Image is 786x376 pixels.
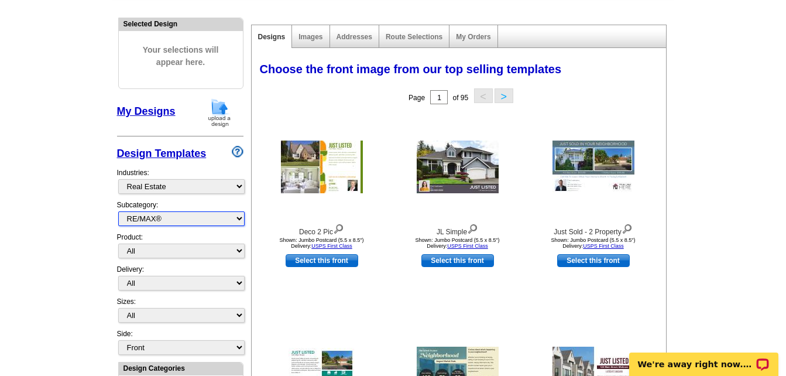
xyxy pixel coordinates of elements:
[119,363,243,374] div: Design Categories
[117,148,207,159] a: Design Templates
[286,254,358,267] a: use this design
[393,221,522,237] div: JL Simple
[456,33,490,41] a: My Orders
[333,221,344,234] img: view design details
[393,237,522,249] div: Shown: Jumbo Postcard (5.5 x 8.5") Delivery:
[467,221,478,234] img: view design details
[117,105,176,117] a: My Designs
[258,33,286,41] a: Designs
[337,33,372,41] a: Addresses
[258,237,386,249] div: Shown: Jumbo Postcard (5.5 x 8.5") Delivery:
[622,221,633,234] img: view design details
[495,88,513,103] button: >
[260,63,562,76] span: Choose the front image from our top selling templates
[447,243,488,249] a: USPS First Class
[117,296,243,329] div: Sizes:
[529,221,658,237] div: Just Sold - 2 Property
[119,18,243,29] div: Selected Design
[298,33,322,41] a: Images
[417,141,499,193] img: JL Simple
[622,339,786,376] iframe: LiveChat chat widget
[421,254,494,267] a: use this design
[386,33,442,41] a: Route Selections
[529,237,658,249] div: Shown: Jumbo Postcard (5.5 x 8.5") Delivery:
[557,254,630,267] a: use this design
[117,232,243,264] div: Product:
[117,200,243,232] div: Subcategory:
[204,98,235,128] img: upload-design
[552,141,634,193] img: Just Sold - 2 Property
[117,264,243,296] div: Delivery:
[474,88,493,103] button: <
[452,94,468,102] span: of 95
[409,94,425,102] span: Page
[258,221,386,237] div: Deco 2 Pic
[117,329,243,356] div: Side:
[117,162,243,200] div: Industries:
[311,243,352,249] a: USPS First Class
[128,32,234,80] span: Your selections will appear here.
[281,141,363,193] img: Deco 2 Pic
[232,146,243,158] img: design-wizard-help-icon.png
[583,243,624,249] a: USPS First Class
